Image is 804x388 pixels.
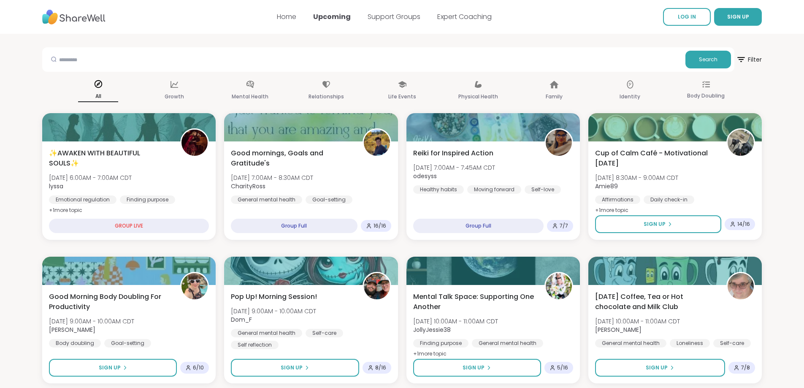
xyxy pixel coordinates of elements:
[595,359,725,377] button: Sign Up
[437,12,492,22] a: Expert Coaching
[699,56,717,63] span: Search
[231,148,353,168] span: Good mornings, Goals and Gratitude's
[306,329,343,337] div: Self-care
[413,148,493,158] span: Reiki for Inspired Action
[728,130,754,156] img: Amie89
[49,174,132,182] span: [DATE] 6:00AM - 7:00AM CDT
[678,13,696,20] span: LOG IN
[281,364,303,372] span: Sign Up
[413,359,541,377] button: Sign Up
[364,130,390,156] img: CharityRoss
[595,215,721,233] button: Sign Up
[49,292,171,312] span: Good Morning Body Doubling For Productivity
[467,185,521,194] div: Moving forward
[49,219,209,233] div: GROUP LIVE
[413,292,535,312] span: Mental Talk Space: Supporting One Another
[413,219,544,233] div: Group Full
[620,92,640,102] p: Identity
[685,51,731,68] button: Search
[277,12,296,22] a: Home
[231,182,265,190] b: CharityRoss
[413,163,495,172] span: [DATE] 7:00AM - 7:45AM CDT
[313,12,351,22] a: Upcoming
[99,364,121,372] span: Sign Up
[670,339,710,347] div: Loneliness
[472,339,543,347] div: General mental health
[595,339,666,347] div: General mental health
[737,221,750,228] span: 14 / 16
[736,47,762,72] button: Filter
[413,339,468,347] div: Finding purpose
[232,92,268,102] p: Mental Health
[231,359,359,377] button: Sign Up
[368,12,420,22] a: Support Groups
[644,220,666,228] span: Sign Up
[49,195,116,204] div: Emotional regulation
[49,182,63,190] b: lyssa
[231,292,317,302] span: Pop Up! Morning Session!
[231,307,316,315] span: [DATE] 9:00AM - 10:00AM CDT
[741,364,750,371] span: 7 / 8
[231,329,302,337] div: General mental health
[120,195,175,204] div: Finding purpose
[557,364,568,371] span: 5 / 16
[728,273,754,299] img: Susan
[463,364,485,372] span: Sign Up
[306,195,352,204] div: Goal-setting
[364,273,390,299] img: Dom_F
[644,195,694,204] div: Daily check-in
[165,92,184,102] p: Growth
[309,92,344,102] p: Relationships
[595,326,642,334] b: [PERSON_NAME]
[388,92,416,102] p: Life Events
[458,92,498,102] p: Physical Health
[713,339,751,347] div: Self-care
[231,315,252,324] b: Dom_F
[727,13,749,20] span: SIGN UP
[42,5,106,29] img: ShareWell Nav Logo
[687,91,725,101] p: Body Doubling
[714,8,762,26] button: SIGN UP
[413,185,464,194] div: Healthy habits
[525,185,561,194] div: Self-love
[595,174,678,182] span: [DATE] 8:30AM - 9:00AM CDT
[413,317,498,326] span: [DATE] 10:00AM - 11:00AM CDT
[231,341,279,349] div: Self reflection
[595,292,717,312] span: [DATE] Coffee, Tea or Hot chocolate and Milk Club
[49,339,101,347] div: Body doubling
[413,326,451,334] b: JollyJessie38
[736,49,762,70] span: Filter
[595,195,640,204] div: Affirmations
[181,130,208,156] img: lyssa
[663,8,711,26] a: LOG IN
[104,339,151,347] div: Goal-setting
[595,317,680,326] span: [DATE] 10:00AM - 11:00AM CDT
[78,91,118,102] p: All
[193,364,204,371] span: 6 / 10
[231,219,357,233] div: Group Full
[595,182,618,190] b: Amie89
[231,174,313,182] span: [DATE] 7:00AM - 8:30AM CDT
[413,172,437,180] b: odesyss
[231,195,302,204] div: General mental health
[374,222,386,229] span: 16 / 16
[375,364,386,371] span: 8 / 16
[546,130,572,156] img: odesyss
[49,317,134,326] span: [DATE] 9:00AM - 10:00AM CDT
[546,273,572,299] img: JollyJessie38
[49,148,171,168] span: ✨AWAKEN WITH BEAUTIFUL SOULS✨
[646,364,668,372] span: Sign Up
[49,326,95,334] b: [PERSON_NAME]
[546,92,563,102] p: Family
[181,273,208,299] img: Adrienne_QueenOfTheDawn
[49,359,177,377] button: Sign Up
[560,222,568,229] span: 7 / 7
[595,148,717,168] span: Cup of Calm Café - Motivational [DATE]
